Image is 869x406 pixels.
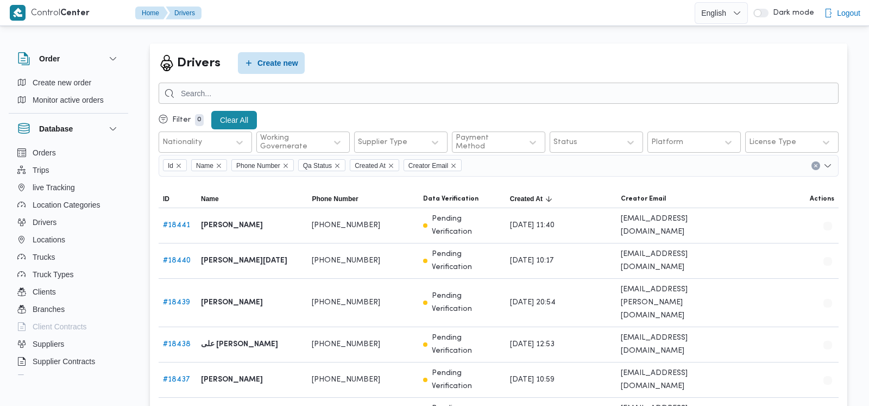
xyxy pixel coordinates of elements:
[821,255,834,268] button: All actions
[350,159,399,171] span: Created At
[197,190,307,208] button: Name
[432,332,501,358] p: Pending Verification
[408,160,448,172] span: Creator Email
[312,338,380,351] span: [PHONE_NUMBER]
[60,9,90,17] b: Center
[388,163,394,169] button: Remove Created At from selection in this group
[13,301,124,318] button: Branches
[13,231,124,248] button: Locations
[506,190,616,208] button: Created AtSorted in descending order
[17,52,119,65] button: Order
[211,111,257,129] button: Clear All
[33,164,49,177] span: Trips
[163,299,190,306] a: #18439
[303,160,332,172] span: Qa Status
[432,290,501,316] p: Pending Verification
[33,76,91,89] span: Create new order
[162,138,202,147] div: Nationality
[820,2,865,24] button: Logout
[191,159,227,171] span: Name
[821,374,834,387] button: All actions
[621,213,723,239] span: [EMAIL_ADDRESS][DOMAIN_NAME]
[545,195,553,203] svg: Sorted in descending order
[404,159,462,171] span: Creator Email
[312,373,380,386] span: [PHONE_NUMBER]
[621,195,666,203] span: Creator Email
[33,251,55,264] span: Trucks
[201,195,219,203] span: Name
[510,195,543,203] span: Created At; Sorted in descending order
[298,159,345,171] span: Qa Status
[9,74,128,113] div: Order
[33,93,104,107] span: Monitor active orders
[355,160,386,172] span: Created At
[13,283,124,301] button: Clients
[510,296,556,309] span: [DATE] 20:54
[334,163,341,169] button: Remove Qa Status from selection in this group
[621,332,723,358] span: [EMAIL_ADDRESS][DOMAIN_NAME]
[172,116,191,124] p: Filter
[163,195,169,203] span: ID
[651,138,683,147] div: Platform
[13,144,124,161] button: Orders
[33,146,56,159] span: Orders
[216,163,222,169] button: Remove Name from selection in this group
[33,198,100,211] span: Location Categories
[33,355,95,368] span: Supplier Contracts
[175,163,182,169] button: Remove Id from selection in this group
[510,338,555,351] span: [DATE] 12:53
[201,373,263,386] b: [PERSON_NAME]
[238,52,305,74] button: Create new
[201,254,287,267] b: [PERSON_NAME][DATE]
[159,190,197,208] button: ID
[163,341,191,348] a: #18438
[510,219,555,232] span: [DATE] 11:40
[13,179,124,196] button: live Tracking
[33,233,65,246] span: Locations
[166,7,201,20] button: Drivers
[13,318,124,335] button: Client Contracts
[163,376,190,383] a: #18437
[231,159,294,171] span: Phone Number
[177,54,221,73] h2: Drivers
[33,303,65,316] span: Branches
[10,5,26,21] img: X8yXhbKr1z7QwAAAABJRU5ErkJggg==
[13,266,124,283] button: Truck Types
[17,122,119,135] button: Database
[260,134,322,151] div: Working Governerate
[312,254,380,267] span: [PHONE_NUMBER]
[621,283,723,322] span: [EMAIL_ADDRESS][PERSON_NAME][DOMAIN_NAME]
[196,160,213,172] span: Name
[821,220,834,233] button: All actions
[33,338,64,351] span: Suppliers
[201,219,263,232] b: [PERSON_NAME]
[33,181,75,194] span: live Tracking
[13,214,124,231] button: Drivers
[195,114,204,126] p: 0
[823,161,832,170] button: Open list of options
[163,222,190,229] a: #18441
[159,83,839,104] input: Search...
[163,159,187,171] span: Id
[9,144,128,379] div: Database
[312,296,380,309] span: [PHONE_NUMBER]
[33,285,56,298] span: Clients
[33,216,56,229] span: Drivers
[358,138,407,147] div: Supplier Type
[13,74,124,91] button: Create new order
[33,268,73,281] span: Truck Types
[621,367,723,393] span: [EMAIL_ADDRESS][DOMAIN_NAME]
[163,257,191,264] a: #18440
[236,160,280,172] span: Phone Number
[312,195,358,203] span: Phone Number
[821,339,834,352] button: All actions
[201,338,278,351] b: على [PERSON_NAME]
[13,91,124,109] button: Monitor active orders
[510,373,555,386] span: [DATE] 10:59
[621,248,723,274] span: [EMAIL_ADDRESS][DOMAIN_NAME]
[456,134,518,151] div: Payment Method
[33,372,60,385] span: Devices
[821,297,834,310] button: All actions
[282,163,289,169] button: Remove Phone Number from selection in this group
[168,160,173,172] span: Id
